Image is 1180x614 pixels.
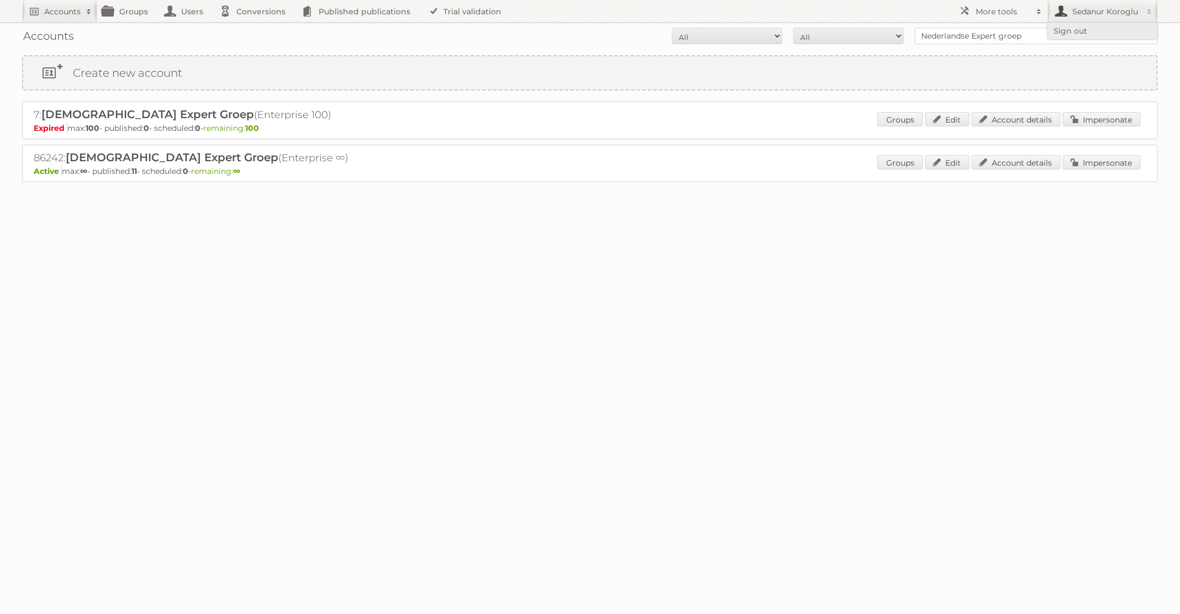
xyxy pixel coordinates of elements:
[66,151,278,164] span: [DEMOGRAPHIC_DATA] Expert Groep
[925,112,970,126] a: Edit
[1063,155,1141,170] a: Impersonate
[34,151,420,165] h2: 86242: (Enterprise ∞)
[23,56,1157,89] a: Create new account
[34,123,1146,133] p: max: - published: - scheduled: -
[972,112,1061,126] a: Account details
[1070,6,1141,17] h2: Sedanur Koroglu
[34,123,67,133] span: Expired
[44,6,81,17] h2: Accounts
[195,123,200,133] strong: 0
[183,166,188,176] strong: 0
[245,123,259,133] strong: 100
[1063,112,1141,126] a: Impersonate
[41,108,254,121] span: [DEMOGRAPHIC_DATA] Expert Groep
[976,6,1031,17] h2: More tools
[203,123,259,133] span: remaining:
[34,108,420,122] h2: 7: (Enterprise 100)
[86,123,99,133] strong: 100
[233,166,240,176] strong: ∞
[34,166,1146,176] p: max: - published: - scheduled: -
[877,155,923,170] a: Groups
[80,166,87,176] strong: ∞
[877,112,923,126] a: Groups
[131,166,137,176] strong: 11
[1048,23,1157,39] a: Sign out
[925,155,970,170] a: Edit
[34,166,62,176] span: Active
[144,123,149,133] strong: 0
[191,166,240,176] span: remaining:
[972,155,1061,170] a: Account details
